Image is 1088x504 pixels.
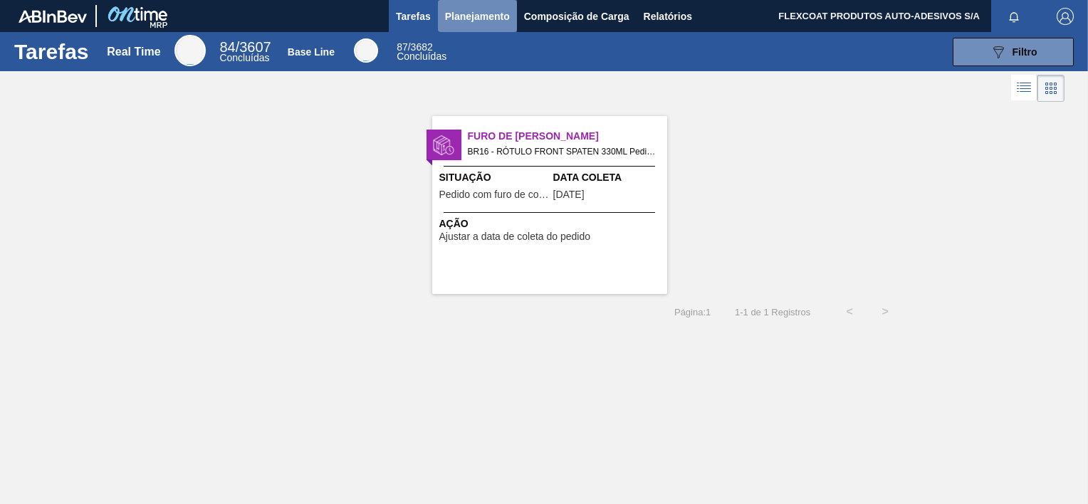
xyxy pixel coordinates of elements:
span: Página : 1 [674,307,711,317]
span: Situação [439,170,550,185]
button: > [867,294,903,330]
h1: Tarefas [14,43,89,60]
img: TNhmsLtSVTkK8tSr43FrP2fwEKptu5GPRR3wAAAABJRU5ErkJggg== [19,10,87,23]
img: status [433,135,454,156]
button: Notificações [991,6,1037,26]
span: Concluídas [219,52,269,63]
div: Base Line [354,38,378,63]
span: Ajustar a data de coleta do pedido [439,231,591,242]
span: 1 - 1 de 1 Registros [732,307,810,317]
span: / 3607 [219,39,271,55]
span: / 3682 [397,41,433,53]
div: Real Time [174,35,206,66]
span: Tarefas [396,8,431,25]
span: Planejamento [445,8,510,25]
span: BR16 - RÓTULO FRONT SPATEN 330ML Pedido - 2018035 [468,144,656,159]
button: < [832,294,867,330]
span: Filtro [1013,46,1037,58]
span: Concluídas [397,51,446,62]
span: Furo de Coleta [468,129,667,144]
div: Base Line [397,43,446,61]
div: Visão em Cards [1037,75,1065,102]
span: 22/09/2025 [553,189,585,200]
div: Real Time [219,41,271,63]
div: Base Line [288,46,335,58]
button: Filtro [953,38,1074,66]
span: Ação [439,216,664,231]
span: Data Coleta [553,170,664,185]
span: Relatórios [644,8,692,25]
span: 87 [397,41,408,53]
span: 84 [219,39,235,55]
span: Composição de Carga [524,8,629,25]
div: Visão em Lista [1011,75,1037,102]
span: Pedido com furo de coleta [439,189,550,200]
img: Logout [1057,8,1074,25]
div: Real Time [107,46,160,58]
